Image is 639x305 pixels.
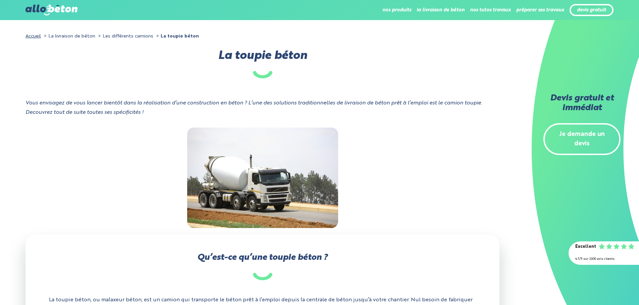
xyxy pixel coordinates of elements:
div: Excellent [575,242,596,252]
li: nos produits [382,2,411,18]
h1: La toupie béton [25,51,499,78]
img: allobéton [25,5,77,15]
a: devis gratuit [577,7,606,13]
img: toupie [187,128,338,228]
h2: Devis gratuit et immédiat [543,94,621,113]
li: la livraison de béton [417,2,465,18]
h2: Qu’est-ce qu’une toupie béton ? [49,253,476,280]
a: Je demande un devis [543,123,621,155]
li: La livraison de béton [42,31,95,41]
i: Vous envisagez de vous lancer bientôt dans la réalisation d’une construction en béton ? L’une des... [25,100,482,116]
div: 4.7/5 sur 2300 avis clients [575,254,632,264]
li: nos tutos travaux [470,2,511,18]
a: Accueil [25,34,41,39]
li: Les différents camions [97,31,153,41]
li: préparer ses travaux [516,2,564,18]
li: La toupie béton [155,31,199,41]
